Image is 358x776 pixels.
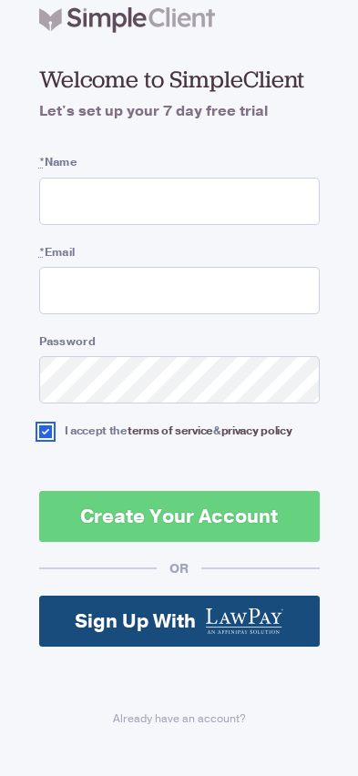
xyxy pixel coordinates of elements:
a: Sign Up With [39,596,320,647]
button: Create Your Account [39,491,320,542]
a: privacy policy [221,424,292,438]
input: I accept theterms of service&privacy policy [39,425,52,438]
abbr: required [39,155,45,169]
label: Email [39,244,320,260]
div: OR [157,560,201,577]
h4: Let's set up your 7 day free trial [39,101,320,123]
abbr: required [39,245,45,260]
a: terms of service [128,424,213,438]
label: Password [39,333,320,350]
a: Already have an account? [39,710,320,727]
h2: Welcome to SimpleClient [39,65,320,95]
label: Name [39,154,320,170]
div: I accept the & [65,423,292,439]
